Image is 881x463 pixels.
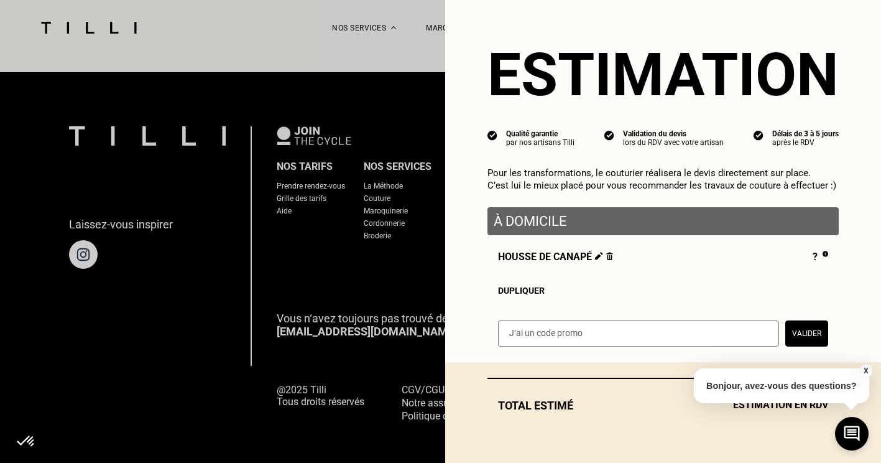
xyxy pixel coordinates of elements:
[623,129,724,138] div: Validation du devis
[859,364,872,378] button: X
[813,251,828,264] div: ?
[487,40,839,110] section: Estimation
[694,368,869,403] p: Bonjour, avez-vous des questions?
[506,138,574,147] div: par nos artisans Tilli
[785,320,828,347] button: Valider
[754,129,763,141] img: icon list info
[498,286,828,296] div: Dupliquer
[487,167,839,192] p: Pour les transformations, le couturier réalisera le devis directement sur place. C’est lui le mie...
[595,252,603,260] img: Éditer
[487,399,839,412] div: Total estimé
[487,129,497,141] img: icon list info
[494,213,833,229] p: À domicile
[606,252,613,260] img: Supprimer
[623,138,724,147] div: lors du RDV avec votre artisan
[772,138,839,147] div: après le RDV
[772,129,839,138] div: Délais de 3 à 5 jours
[604,129,614,141] img: icon list info
[823,251,828,257] img: Pourquoi le prix est indéfini ?
[498,320,779,347] input: J‘ai un code promo
[498,251,613,264] span: Housse de canapé
[506,129,574,138] div: Qualité garantie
